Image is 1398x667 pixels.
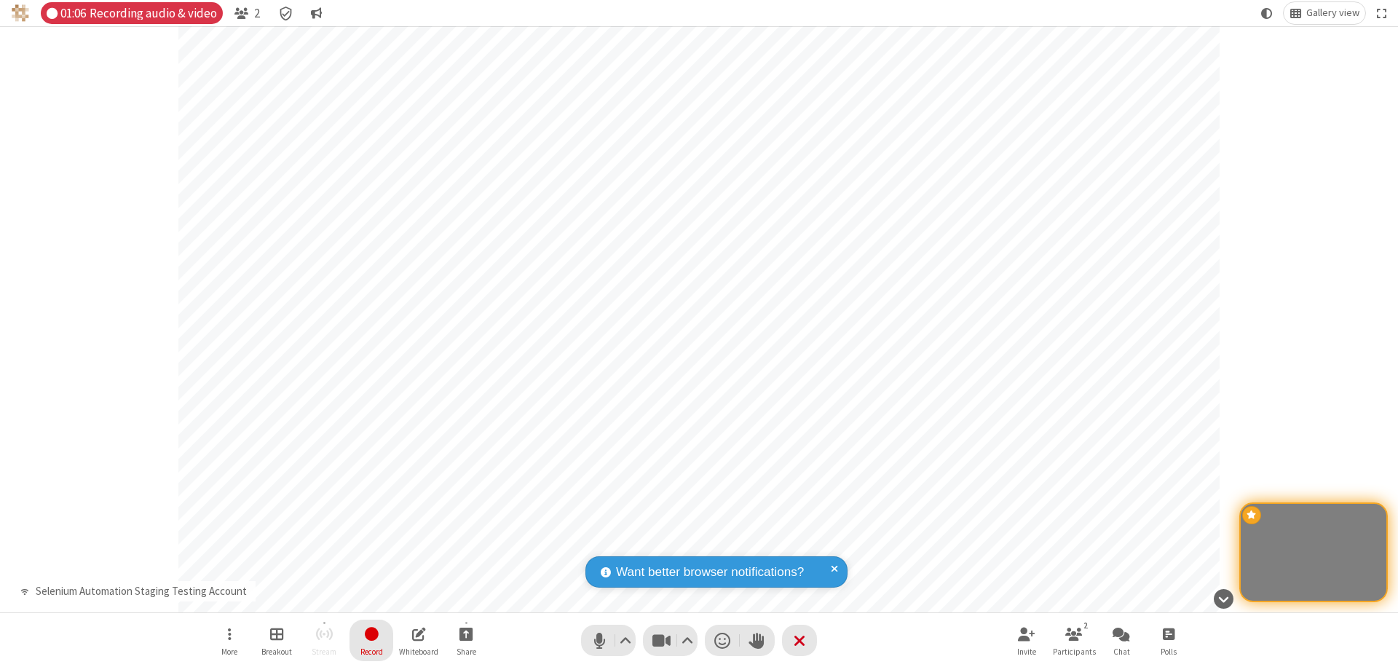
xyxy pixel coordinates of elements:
button: Stop recording [349,620,393,661]
button: Manage Breakout Rooms [255,620,299,661]
button: Invite participants (⌘+Shift+I) [1005,620,1048,661]
button: Video setting [678,625,698,656]
span: Gallery view [1306,7,1359,19]
span: Invite [1017,647,1036,656]
img: QA Selenium DO NOT DELETE OR CHANGE [12,4,29,22]
div: Audio & video [41,2,223,24]
span: Recording audio & video [90,7,217,20]
div: Meeting details Encryption enabled [272,2,299,24]
button: Start sharing [444,620,488,661]
button: Conversation [305,2,328,24]
button: Fullscreen [1371,2,1393,24]
span: Chat [1113,647,1130,656]
button: Send a reaction [705,625,740,656]
button: Change layout [1284,2,1365,24]
span: Share [457,647,476,656]
button: Open menu [208,620,251,661]
button: Stop video (⌘+Shift+V) [643,625,698,656]
button: Mute (⌘+Shift+A) [581,625,636,656]
button: Open chat [1099,620,1143,661]
button: Open participant list [229,2,266,24]
button: End or leave meeting [782,625,817,656]
button: Raise hand [740,625,775,656]
button: Open poll [1147,620,1190,661]
span: Breakout [261,647,292,656]
div: Selenium Automation Staging Testing Account [30,583,252,600]
button: Unable to start streaming without first stopping recording [302,620,346,661]
button: Hide [1208,581,1239,616]
span: Stream [312,647,336,656]
span: 2 [254,7,260,20]
button: Audio settings [616,625,636,656]
span: Participants [1053,647,1096,656]
span: 01:06 [60,7,86,20]
span: Whiteboard [399,647,438,656]
button: Using system theme [1255,2,1279,24]
button: Open participant list [1052,620,1096,661]
span: Polls [1161,647,1177,656]
span: Record [360,647,383,656]
button: Open shared whiteboard [397,620,441,661]
span: Want better browser notifications? [616,563,804,582]
span: More [221,647,237,656]
div: 2 [1080,619,1092,632]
